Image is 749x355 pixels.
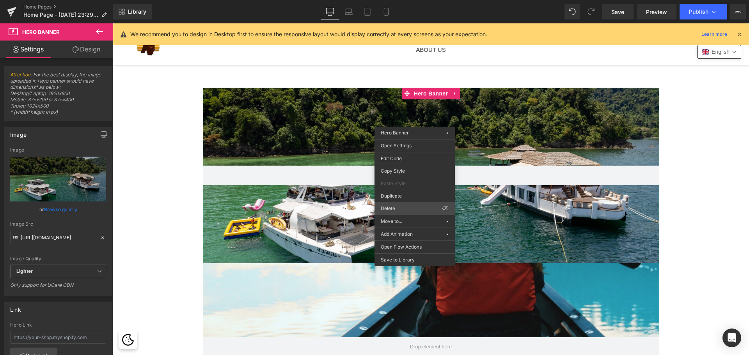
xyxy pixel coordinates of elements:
div: Hero Link [10,322,106,328]
button: Redo [583,4,599,19]
span: HOME [178,12,195,19]
span: Hero Banner [381,130,409,136]
span: Preview [646,8,667,16]
div: or [10,205,106,214]
div: Image Src [10,221,106,227]
a: HOME [174,10,199,21]
span: Hero Banner [299,64,337,76]
span: Home Page - [DATE] 23:29:49 [23,12,98,18]
span: Add Animation [381,231,446,238]
img: Cookie policy [9,311,21,322]
a: Attention [10,72,31,78]
span: SEMPORNA TOURS [403,12,458,19]
span: Paste Style [381,180,449,187]
img: sunbeartt logo [21,7,51,35]
div: Image Quality [10,256,106,261]
button: Undo [564,4,580,19]
a: Preview [637,4,676,19]
span: Open Settings [381,142,449,149]
div: Image [10,147,106,153]
input: Link [10,231,106,244]
span: Open Flow Actions [381,244,449,251]
span: Duplicate [381,193,449,200]
span: Hero Banner [22,29,60,35]
a: Design [58,41,115,58]
span: ABOUT US [303,23,333,30]
span: Publish [689,9,708,15]
span: Delete [381,205,442,212]
div: Link [10,302,21,313]
a: Browse gallery [44,203,77,216]
span: English [599,25,617,32]
input: https://your-shop.myshopify.com [10,331,106,344]
a: YACHT CHARTER [GEOGRAPHIC_DATA] [201,10,321,21]
a: SEMPORNA TOURS [399,10,462,21]
a: Learn more [698,30,730,39]
a: Desktop [321,4,339,19]
button: Cookie policy [8,310,22,323]
button: More [730,4,746,19]
a: KOTA KINABALU TOURS [322,10,398,21]
a: Mobile [377,4,396,19]
span: Library [128,8,146,15]
a: Tablet [358,4,377,19]
a: New Library [113,4,152,19]
span: ⌫ [442,205,449,212]
span: Edit Code [381,155,449,162]
span: KOTA KINABALU TOURS [326,12,394,19]
a: Expand / Collapse [337,64,347,76]
button: Publish [680,4,727,19]
div: Cookie policy [6,307,25,326]
span: : For the best display, the image uploaded in Hero banner should have dimensions* as below: Deskt... [10,72,106,120]
a: Laptop [339,4,358,19]
span: YACHT CHARTER [GEOGRAPHIC_DATA] [205,12,317,19]
b: Lighter [16,268,33,274]
div: Only support for UCare CDN [10,282,106,293]
a: Home Pages [23,4,113,10]
a: ABOUT US [299,21,337,32]
div: Open Intercom Messenger [722,329,741,347]
p: We recommend you to design in Desktop first to ensure the responsive layout would display correct... [130,30,487,39]
span: Save to Library [381,256,449,263]
span: Save [611,8,624,16]
span: Move to... [381,218,446,225]
span: Copy Style [381,168,449,175]
img: Language switcher country flag for English [589,25,596,32]
div: Image [10,127,27,138]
